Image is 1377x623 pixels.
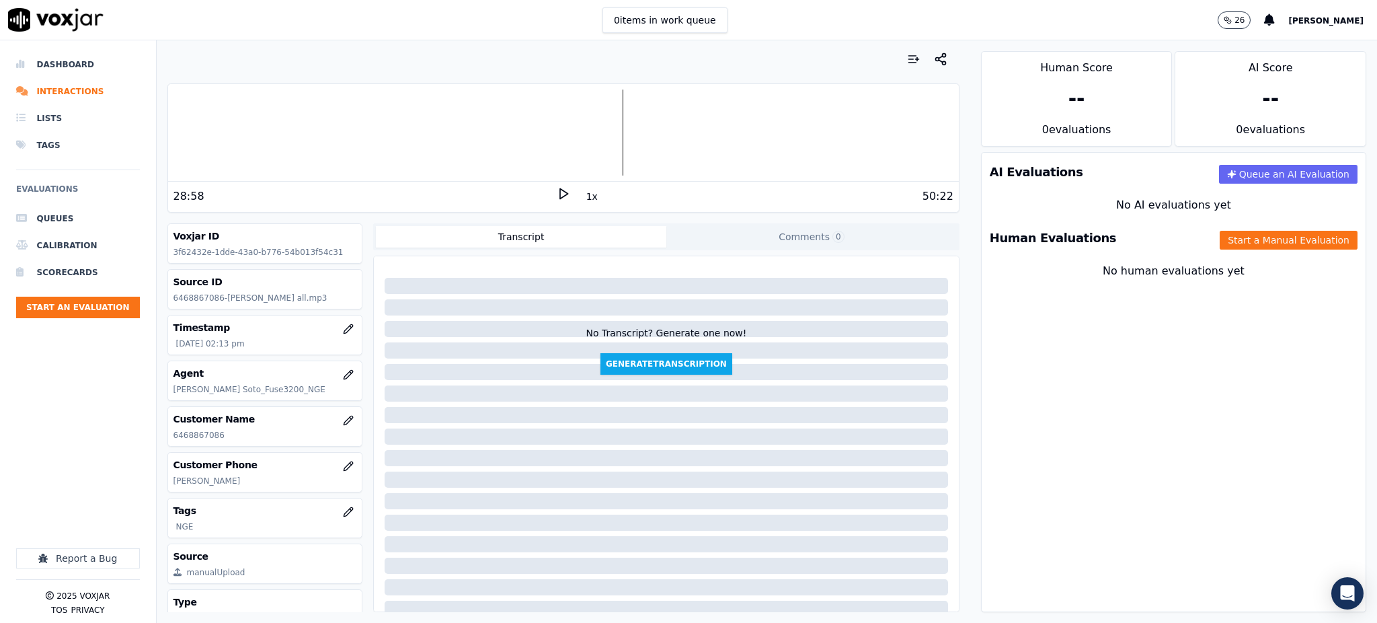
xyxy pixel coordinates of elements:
[586,326,746,353] div: No Transcript? Generate one now!
[1175,122,1366,146] div: 0 evaluation s
[16,232,140,259] a: Calibration
[173,430,357,441] p: 6468867086
[176,521,357,532] p: NGE
[982,52,1172,76] div: Human Score
[376,226,666,248] button: Transcript
[1288,16,1364,26] span: [PERSON_NAME]
[173,458,357,472] h3: Customer Phone
[173,367,357,380] h3: Agent
[1219,165,1358,184] button: Queue an AI Evaluation
[992,197,1355,213] div: No AI evaluations yet
[173,321,357,334] h3: Timestamp
[16,132,140,159] a: Tags
[16,259,140,286] a: Scorecards
[1218,11,1251,29] button: 26
[187,567,245,578] div: manualUpload
[173,384,357,395] p: [PERSON_NAME] Soto_Fuse3200_NGE
[56,591,110,601] p: 2025 Voxjar
[173,550,357,563] h3: Source
[173,229,357,243] h3: Voxjar ID
[1218,11,1264,29] button: 26
[173,476,357,486] p: [PERSON_NAME]
[1220,231,1358,250] button: Start a Manual Evaluation
[16,297,140,318] button: Start an Evaluation
[990,166,1083,178] h3: AI Evaluations
[922,188,953,205] div: 50:22
[1262,87,1279,111] div: --
[16,51,140,78] a: Dashboard
[992,263,1355,311] div: No human evaluations yet
[173,275,357,289] h3: Source ID
[176,338,357,349] p: [DATE] 02:13 pm
[51,605,67,616] button: TOS
[173,412,357,426] h3: Customer Name
[1068,87,1085,111] div: --
[1288,12,1377,28] button: [PERSON_NAME]
[173,504,357,517] h3: Tags
[666,226,957,248] button: Comments
[173,595,357,609] h3: Type
[16,548,140,569] button: Report a Bug
[1331,577,1364,610] div: Open Intercom Messenger
[173,188,204,205] div: 28:58
[1234,15,1245,26] p: 26
[600,353,732,375] button: GenerateTranscription
[71,605,104,616] button: Privacy
[982,122,1172,146] div: 0 evaluation s
[584,187,600,206] button: 1x
[832,231,844,243] span: 0
[16,78,140,105] a: Interactions
[1175,52,1366,76] div: AI Score
[173,293,357,303] p: 6468867086-[PERSON_NAME] all.mp3
[16,105,140,132] a: Lists
[16,181,140,205] h6: Evaluations
[990,232,1116,244] h3: Human Evaluations
[602,7,727,33] button: 0items in work queue
[8,8,104,32] img: voxjar logo
[173,247,357,258] p: 3f62432e-1dde-43a0-b776-54b013f54c31
[16,205,140,232] a: Queues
